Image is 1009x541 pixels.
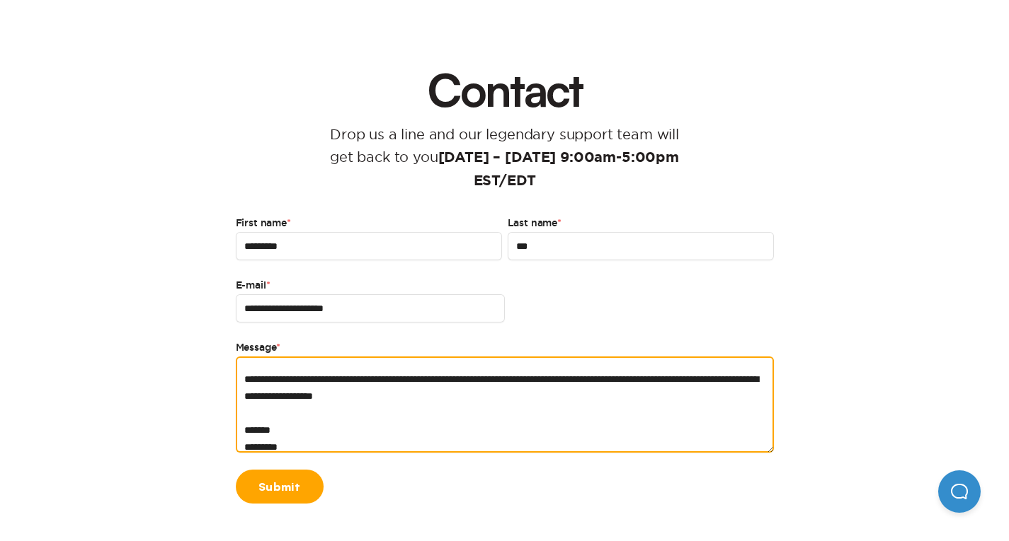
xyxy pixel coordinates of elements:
[414,66,596,112] h1: Contact
[236,277,505,294] label: E-mail
[508,215,774,232] label: Last name
[309,123,701,192] p: Drop us a line and our legendary support team will get back to you
[236,215,502,232] label: First name
[236,339,774,356] label: Message
[938,470,981,513] iframe: Help Scout Beacon - Open
[236,470,324,504] a: Submit
[438,151,679,188] strong: [DATE] – [DATE] 9:00am-5:00pm EST/EDT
